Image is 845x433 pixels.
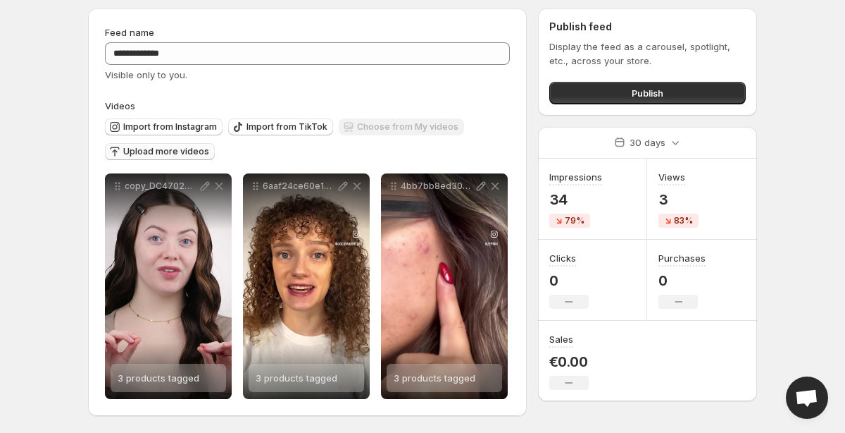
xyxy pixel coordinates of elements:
[123,121,217,133] span: Import from Instagram
[243,173,370,399] div: 6aaf24ce60e14996a5a5eb7386145c743 products tagged
[549,191,602,208] p: 34
[549,251,576,265] h3: Clicks
[105,118,223,135] button: Import from Instagram
[401,181,474,192] p: 4bb7bb8ed3084241a8f4b803a9598461
[105,69,187,80] span: Visible only to you.
[105,27,154,38] span: Feed name
[105,143,215,160] button: Upload more videos
[381,173,508,399] div: 4bb7bb8ed3084241a8f4b803a95984613 products tagged
[549,272,589,289] p: 0
[658,191,699,208] p: 3
[549,332,573,346] h3: Sales
[632,86,663,100] span: Publish
[658,272,706,289] p: 0
[658,170,685,184] h3: Views
[263,181,336,192] p: 6aaf24ce60e14996a5a5eb7386145c74
[256,372,337,384] span: 3 products tagged
[549,82,746,104] button: Publish
[630,135,665,150] p: 30 days
[549,20,746,34] h2: Publish feed
[125,181,198,192] p: copy_DC4702D9-45D6-4F05-98D0-597D33BE1483
[674,215,693,226] span: 83%
[105,173,232,399] div: copy_DC4702D9-45D6-4F05-98D0-597D33BE14833 products tagged
[123,146,209,157] span: Upload more videos
[549,39,746,68] p: Display the feed as a carousel, spotlight, etc., across your store.
[246,121,327,133] span: Import from TikTok
[565,215,584,226] span: 79%
[228,118,333,135] button: Import from TikTok
[394,372,475,384] span: 3 products tagged
[105,100,135,111] span: Videos
[549,170,602,184] h3: Impressions
[549,353,589,370] p: €0.00
[658,251,706,265] h3: Purchases
[118,372,199,384] span: 3 products tagged
[786,377,828,419] a: Open chat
